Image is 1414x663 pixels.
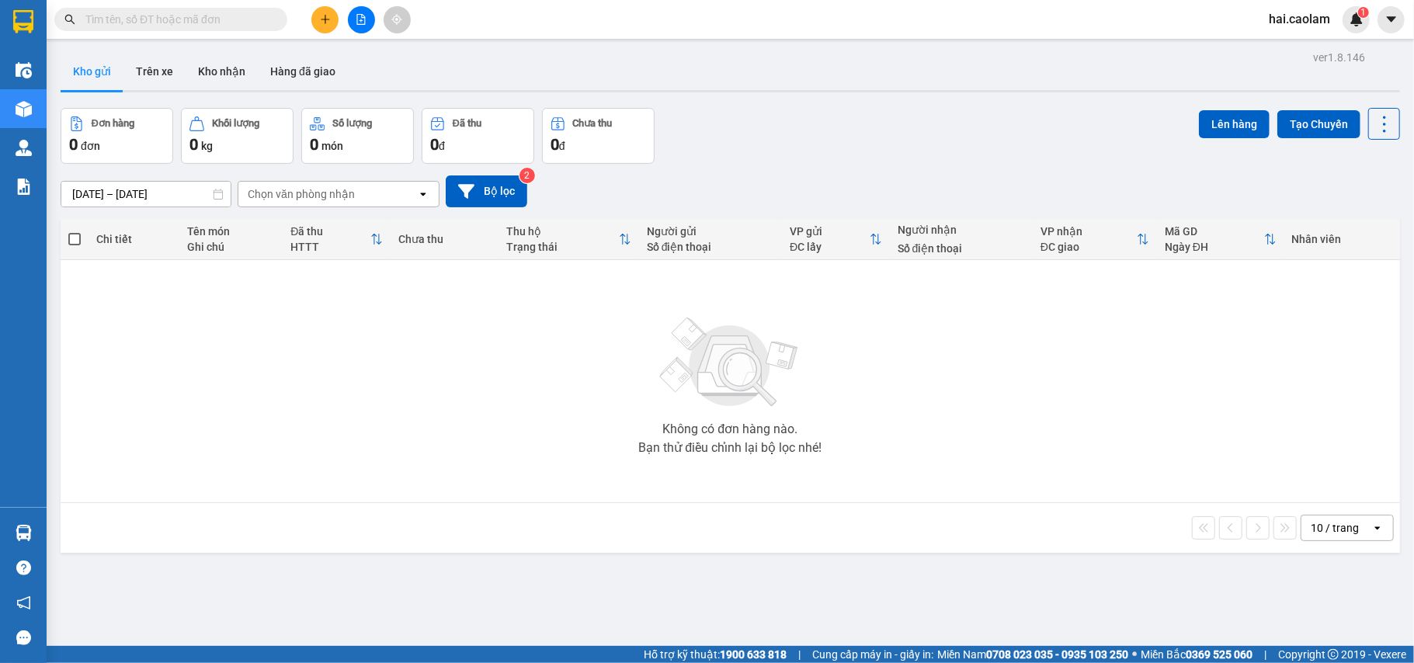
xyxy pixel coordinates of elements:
[790,225,870,238] div: VP gửi
[61,108,173,164] button: Đơn hàng0đơn
[310,135,318,154] span: 0
[16,101,32,117] img: warehouse-icon
[391,14,402,25] span: aim
[348,6,375,33] button: file-add
[1186,648,1252,661] strong: 0369 525 060
[96,233,172,245] div: Chi tiết
[644,646,787,663] span: Hỗ trợ kỹ thuật:
[453,118,481,129] div: Đã thu
[790,241,870,253] div: ĐC lấy
[898,242,1025,255] div: Số điện thoại
[1277,110,1360,138] button: Tạo Chuyến
[187,241,275,253] div: Ghi chú
[937,646,1128,663] span: Miền Nam
[290,225,370,238] div: Đã thu
[1256,9,1343,29] span: hai.caolam
[499,219,639,260] th: Toggle SortBy
[248,186,355,202] div: Chọn văn phòng nhận
[1358,7,1369,18] sup: 1
[662,423,797,436] div: Không có đơn hàng nào.
[542,108,655,164] button: Chưa thu0đ
[720,648,787,661] strong: 1900 633 818
[1041,241,1137,253] div: ĐC giao
[1371,522,1384,534] svg: open
[290,241,370,253] div: HTTT
[551,135,559,154] span: 0
[798,646,801,663] span: |
[258,53,348,90] button: Hàng đã giao
[356,14,367,25] span: file-add
[81,140,100,152] span: đơn
[1360,7,1366,18] span: 1
[1165,225,1264,238] div: Mã GD
[1378,6,1405,33] button: caret-down
[417,188,429,200] svg: open
[1141,646,1252,663] span: Miền Bắc
[1311,520,1359,536] div: 10 / trang
[647,225,774,238] div: Người gửi
[1350,12,1364,26] img: icon-new-feature
[519,168,535,183] sup: 2
[189,135,198,154] span: 0
[422,108,534,164] button: Đã thu0đ
[181,108,294,164] button: Khối lượng0kg
[283,219,391,260] th: Toggle SortBy
[506,225,619,238] div: Thu hộ
[384,6,411,33] button: aim
[986,648,1128,661] strong: 0708 023 035 - 0935 103 250
[320,14,331,25] span: plus
[898,224,1025,236] div: Người nhận
[16,140,32,156] img: warehouse-icon
[16,595,31,610] span: notification
[1033,219,1157,260] th: Toggle SortBy
[16,525,32,541] img: warehouse-icon
[92,118,134,129] div: Đơn hàng
[16,62,32,78] img: warehouse-icon
[439,140,445,152] span: đ
[446,175,527,207] button: Bộ lọc
[16,179,32,195] img: solution-icon
[16,561,31,575] span: question-circle
[212,118,259,129] div: Khối lượng
[1313,49,1365,66] div: ver 1.8.146
[64,14,75,25] span: search
[782,219,890,260] th: Toggle SortBy
[201,140,213,152] span: kg
[85,11,269,28] input: Tìm tên, số ĐT hoặc mã đơn
[1199,110,1270,138] button: Lên hàng
[1157,219,1284,260] th: Toggle SortBy
[812,646,933,663] span: Cung cấp máy in - giấy in:
[321,140,343,152] span: món
[573,118,613,129] div: Chưa thu
[16,630,31,645] span: message
[61,182,231,207] input: Select a date range.
[1165,241,1264,253] div: Ngày ĐH
[638,442,822,454] div: Bạn thử điều chỉnh lại bộ lọc nhé!
[186,53,258,90] button: Kho nhận
[301,108,414,164] button: Số lượng0món
[647,241,774,253] div: Số điện thoại
[1132,651,1137,658] span: ⚪️
[187,225,275,238] div: Tên món
[430,135,439,154] span: 0
[652,308,808,417] img: svg+xml;base64,PHN2ZyBjbGFzcz0ibGlzdC1wbHVnX19zdmciIHhtbG5zPSJodHRwOi8vd3d3LnczLm9yZy8yMDAwL3N2Zy...
[1264,646,1266,663] span: |
[123,53,186,90] button: Trên xe
[1384,12,1398,26] span: caret-down
[61,53,123,90] button: Kho gửi
[311,6,339,33] button: plus
[1292,233,1392,245] div: Nhân viên
[1328,649,1339,660] span: copyright
[398,233,491,245] div: Chưa thu
[1041,225,1137,238] div: VP nhận
[559,140,565,152] span: đ
[69,135,78,154] span: 0
[13,10,33,33] img: logo-vxr
[332,118,372,129] div: Số lượng
[506,241,619,253] div: Trạng thái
